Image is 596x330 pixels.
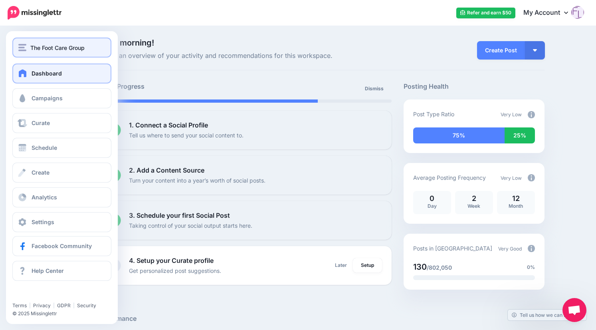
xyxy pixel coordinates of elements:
[32,95,63,101] span: Campaigns
[509,203,523,209] span: Month
[73,302,75,308] span: |
[8,6,61,20] img: Missinglettr
[12,310,116,318] li: © 2025 Missinglettr
[498,246,522,252] span: Very Good
[508,310,586,320] a: Tell us how we can improve
[57,302,71,308] a: GDPR
[12,88,111,108] a: Campaigns
[53,302,55,308] span: |
[12,261,111,281] a: Help Center
[353,258,382,272] a: Setup
[12,212,111,232] a: Settings
[32,70,62,77] span: Dashboard
[129,221,252,230] p: Taking control of your social output starts here.
[330,258,352,272] a: Later
[427,264,452,271] span: /802,050
[18,44,26,51] img: menu.png
[129,266,221,275] p: Get personalized post suggestions.
[528,111,535,118] img: info-circle-grey.png
[97,82,244,91] h5: Setup Progress
[533,49,537,52] img: arrow-down-white.png
[97,51,392,61] span: Here's an overview of your activity and recommendations for this workspace.
[29,302,31,308] span: |
[129,121,208,129] b: 1. Connect a Social Profile
[33,302,51,308] a: Privacy
[32,119,50,126] span: Curate
[32,169,50,176] span: Create
[32,194,57,201] span: Analytics
[129,256,214,264] b: 4. Setup your Curate profile
[562,298,586,322] div: Open chat
[527,263,535,271] span: 0%
[32,267,64,274] span: Help Center
[97,314,545,324] h5: Performance
[12,291,73,299] iframe: Twitter Follow Button
[515,3,584,23] a: My Account
[501,195,531,202] p: 12
[12,187,111,207] a: Analytics
[12,163,111,183] a: Create
[129,176,265,185] p: Turn your content into a year’s worth of social posts.
[12,138,111,158] a: Schedule
[12,236,111,256] a: Facebook Community
[12,38,111,58] button: The Foot Care Group
[129,211,230,219] b: 3. Schedule your first Social Post
[413,262,427,272] span: 130
[404,82,545,91] h5: Posting Health
[97,38,154,48] span: Good morning!
[501,175,522,181] span: Very Low
[413,244,492,253] p: Posts in [GEOGRAPHIC_DATA]
[528,174,535,181] img: info-circle-grey.png
[413,173,486,182] p: Average Posting Frequency
[129,166,204,174] b: 2. Add a Content Source
[129,131,244,140] p: Tell us where to send your social content to.
[413,109,454,119] p: Post Type Ratio
[467,203,480,209] span: Week
[528,245,535,252] img: info-circle-grey.png
[77,302,96,308] a: Security
[32,219,54,225] span: Settings
[505,127,535,143] div: 25% of your posts in the last 30 days were manually created (i.e. were not from Drip Campaigns or...
[477,41,525,60] a: Create Post
[12,64,111,83] a: Dashboard
[12,113,111,133] a: Curate
[12,302,27,308] a: Terms
[360,82,388,96] a: Dismiss
[417,195,447,202] p: 0
[413,127,505,143] div: 75% of your posts in the last 30 days have been from Drip Campaigns
[30,43,85,52] span: The Foot Care Group
[428,203,437,209] span: Day
[456,8,515,18] a: Refer and earn $50
[459,195,489,202] p: 2
[32,144,57,151] span: Schedule
[501,111,522,117] span: Very Low
[32,243,92,249] span: Facebook Community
